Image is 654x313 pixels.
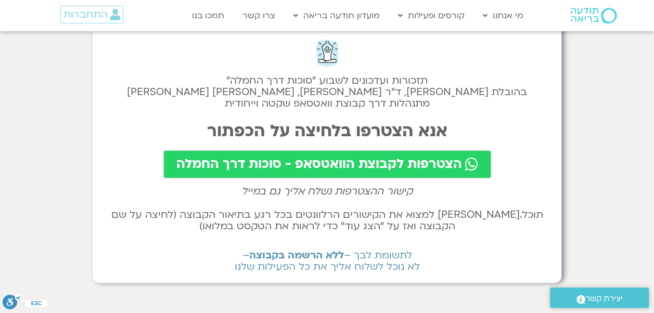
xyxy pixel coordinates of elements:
[393,6,470,25] a: קורסים ופעילות
[103,186,551,197] h2: קישור ההצטרפות נשלח אליך גם במייל
[237,6,280,25] a: צרו קשר
[550,288,649,308] a: יצירת קשר
[60,6,123,23] a: התחברות
[103,209,551,232] h2: תוכל.[PERSON_NAME] למצוא את הקישורים הרלוונטים בכל רגע בתיאור הקבוצה (לחיצה על שם הקבוצה ואז על ״...
[103,122,551,140] h2: אנא הצטרפו בלחיצה על הכפתור
[103,250,551,272] h2: לתשומת לבך – – לא נוכל לשלוח אליך את כל הפעילות שלנו
[249,249,344,262] b: ללא הרשמה בקבוצה
[164,151,491,178] a: הצטרפות לקבוצת הוואטסאפ - סוכות דרך החמלה
[288,6,385,25] a: מועדון תודעה בריאה
[187,6,229,25] a: תמכו בנו
[63,9,108,20] span: התחברות
[585,292,623,306] span: יצירת קשר
[571,8,617,23] img: תודעה בריאה
[478,6,529,25] a: מי אנחנו
[176,157,462,172] span: הצטרפות לקבוצת הוואטסאפ - סוכות דרך החמלה
[103,75,551,109] h2: תזכורות ועדכונים לשבוע "סוכות דרך החמלה" בהובלת [PERSON_NAME], ד״ר [PERSON_NAME], [PERSON_NAME] [...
